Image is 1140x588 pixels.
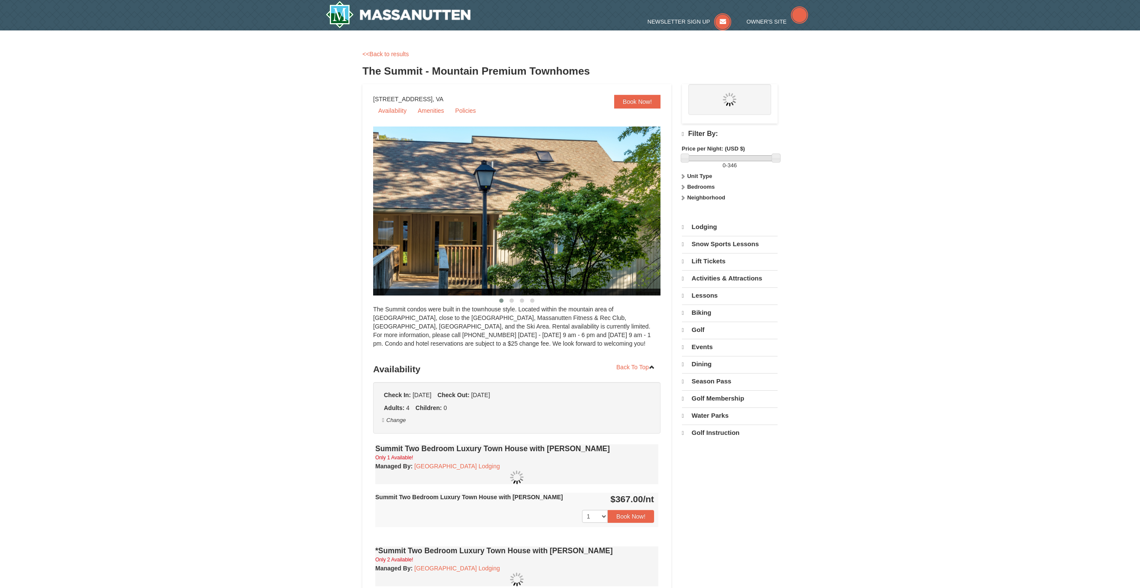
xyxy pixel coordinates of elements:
a: Biking [682,305,778,321]
a: [GEOGRAPHIC_DATA] Lodging [414,565,500,572]
strong: Children: [416,404,442,411]
a: Golf Instruction [682,425,778,441]
h4: *Summit Two Bedroom Luxury Town House with [PERSON_NAME] [375,546,658,555]
a: Book Now! [614,95,660,109]
a: <<Back to results [362,51,409,57]
a: Events [682,339,778,355]
span: Newsletter Sign Up [648,18,710,25]
a: Lessons [682,287,778,304]
a: Golf Membership [682,390,778,407]
a: Owner's Site [747,18,808,25]
label: - [682,161,778,170]
span: 0 [443,404,447,411]
span: 346 [727,162,737,169]
strong: Unit Type [687,173,712,179]
strong: Neighborhood [687,194,725,201]
strong: Price per Night: (USD $) [682,145,745,152]
span: Managed By [375,565,410,572]
strong: $367.00 [610,494,654,504]
span: Owner's Site [747,18,787,25]
button: Change [382,416,406,425]
span: [DATE] [413,392,431,398]
img: 19219034-1-0eee7e00.jpg [373,127,682,296]
a: Snow Sports Lessons [682,236,778,252]
h4: Filter By: [682,130,778,138]
a: Back To Top [611,361,660,374]
a: Newsletter Sign Up [648,18,732,25]
a: Golf [682,322,778,338]
div: The Summit condos were built in the townhouse style. Located within the mountain area of [GEOGRAP... [373,305,660,356]
h3: Availability [373,361,660,378]
strong: : [375,565,413,572]
a: Activities & Attractions [682,270,778,286]
strong: Check Out: [437,392,470,398]
a: Massanutten Resort [326,1,470,28]
strong: Check In: [384,392,411,398]
a: Season Pass [682,373,778,389]
span: Managed By [375,463,410,470]
strong: Bedrooms [687,184,715,190]
img: wait.gif [510,573,524,586]
strong: Summit Two Bedroom Luxury Town House with [PERSON_NAME] [375,494,563,501]
small: Only 1 Available! [375,455,413,461]
a: Policies [450,104,481,117]
a: Dining [682,356,778,372]
span: 4 [406,404,410,411]
small: Only 2 Available! [375,557,413,563]
img: Massanutten Resort Logo [326,1,470,28]
span: 0 [723,162,726,169]
strong: : [375,463,413,470]
a: Lodging [682,219,778,235]
span: /nt [643,494,654,504]
span: [DATE] [471,392,490,398]
h3: The Summit - Mountain Premium Townhomes [362,63,778,80]
a: Water Parks [682,407,778,424]
h4: Summit Two Bedroom Luxury Town House with [PERSON_NAME] [375,444,658,453]
a: Amenities [413,104,449,117]
strong: Adults: [384,404,404,411]
button: Book Now! [608,510,654,523]
img: wait.gif [510,470,524,484]
a: Lift Tickets [682,253,778,269]
a: [GEOGRAPHIC_DATA] Lodging [414,463,500,470]
img: wait.gif [723,93,736,106]
a: Availability [373,104,412,117]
